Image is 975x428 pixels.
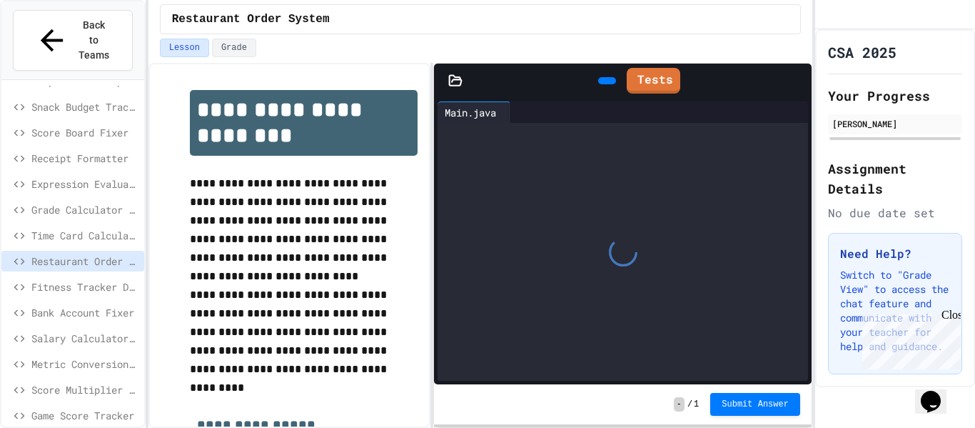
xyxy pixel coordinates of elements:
h2: Your Progress [828,86,962,106]
div: [PERSON_NAME] [832,117,958,130]
span: Metric Conversion Debugger [31,357,138,372]
button: Back to Teams [13,10,133,71]
span: Time Card Calculator [31,228,138,243]
span: Score Board Fixer [31,125,138,140]
span: Back to Teams [77,18,111,63]
div: Chat with us now!Close [6,6,98,91]
span: Receipt Formatter [31,151,138,166]
span: - [674,397,684,412]
div: Main.java [438,101,511,123]
p: Switch to "Grade View" to access the chat feature and communicate with your teacher for help and ... [840,268,950,354]
h3: Need Help? [840,245,950,262]
button: Grade [212,39,256,57]
span: Submit Answer [722,399,789,410]
button: Submit Answer [710,393,800,416]
span: Salary Calculator Fixer [31,331,138,346]
span: Score Multiplier Debug [31,382,138,397]
button: Lesson [160,39,209,57]
a: Tests [627,68,680,94]
span: Fitness Tracker Debugger [31,279,138,294]
h2: Assignment Details [828,159,962,199]
h1: CSA 2025 [828,42,896,62]
iframe: chat widget [915,371,961,414]
span: 1 [694,399,699,410]
span: / [687,399,692,410]
span: Game Score Tracker [31,408,138,423]
span: Restaurant Order System [172,11,330,28]
div: Main.java [438,105,503,120]
span: Restaurant Order System [31,254,138,269]
span: Bank Account Fixer [31,305,138,320]
div: No due date set [828,204,962,222]
span: Snack Budget Tracker [31,99,138,114]
span: Expression Evaluator Fix [31,176,138,191]
iframe: chat widget [857,309,961,369]
span: Grade Calculator Pro [31,202,138,217]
